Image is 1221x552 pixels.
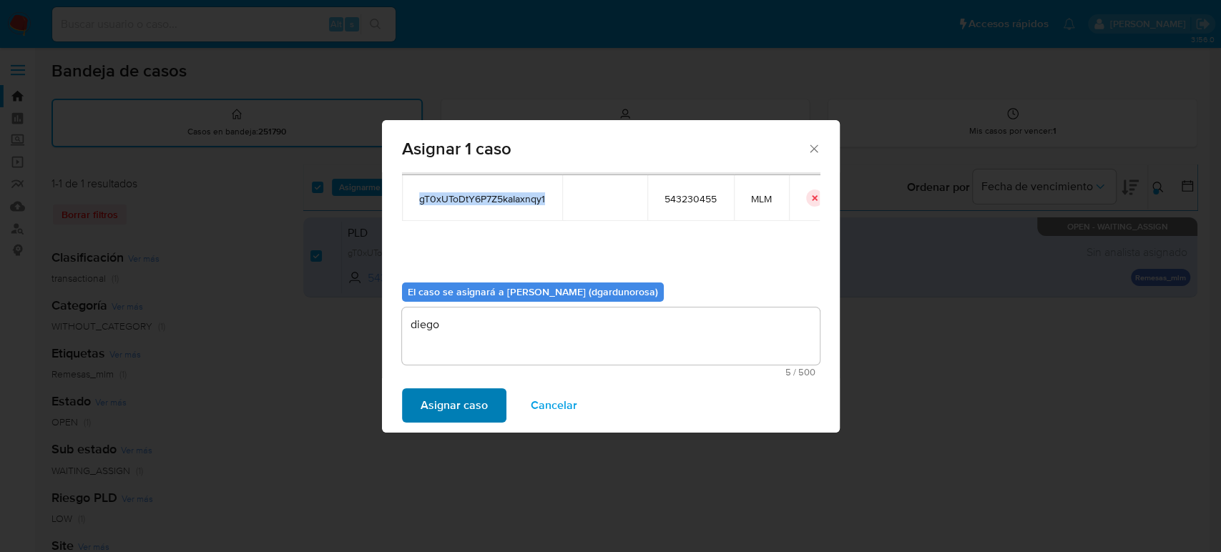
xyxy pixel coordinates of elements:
button: icon-button [806,189,823,207]
span: MLM [751,192,772,205]
button: Cancelar [512,388,596,423]
b: El caso se asignará a [PERSON_NAME] (dgardunorosa) [408,285,658,299]
div: assign-modal [382,120,840,433]
button: Asignar caso [402,388,506,423]
span: 543230455 [665,192,717,205]
span: Asignar caso [421,390,488,421]
span: Cancelar [531,390,577,421]
span: gT0xUToDtY6P7Z5kaIaxnqy1 [419,192,545,205]
span: Máximo 500 caracteres [406,368,815,377]
span: Asignar 1 caso [402,140,808,157]
textarea: diego [402,307,820,365]
button: Cerrar ventana [807,142,820,154]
